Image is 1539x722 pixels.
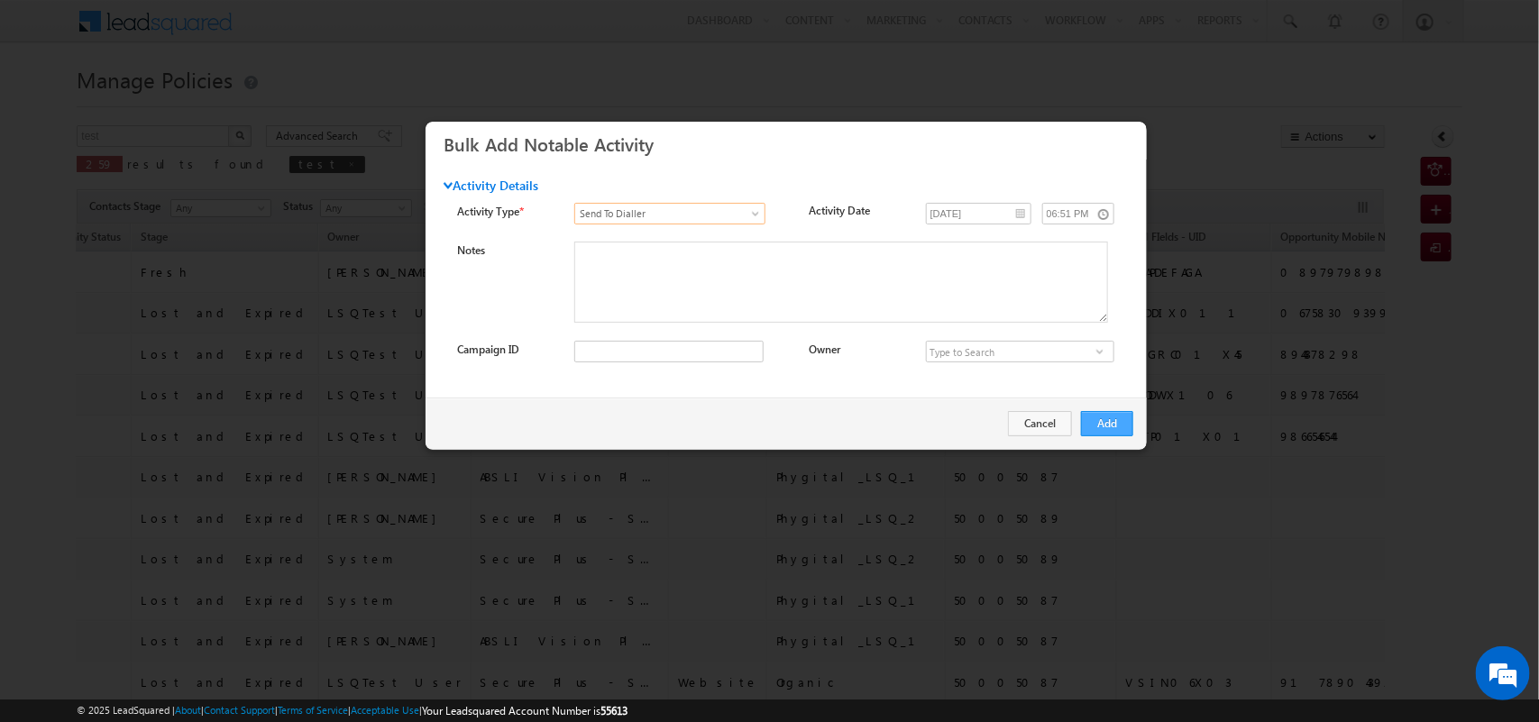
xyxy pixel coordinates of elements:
[1008,411,1072,436] button: Cancel
[77,702,628,719] span: © 2025 LeadSquared | | | | |
[1081,411,1133,436] button: Add
[1088,343,1111,361] a: Show All Items
[444,178,538,194] span: Activity Details
[94,95,303,118] div: Chat with us now
[574,203,765,224] a: Send To Dialler
[809,203,908,219] label: Activity Date
[575,206,746,222] span: Send To Dialler
[245,555,327,580] em: Start Chat
[278,704,348,716] a: Terms of Service
[23,167,329,540] textarea: Type your message and hit 'Enter'
[457,243,485,257] label: Notes
[457,203,556,220] label: Activity Type
[444,128,1141,160] h3: Bulk Add Notable Activity
[600,704,628,717] span: 55613
[809,343,840,356] label: Owner
[422,704,628,717] span: Your Leadsquared Account Number is
[351,704,419,716] a: Acceptable Use
[926,341,1114,362] input: Type to Search
[31,95,76,118] img: d_60004797649_company_0_60004797649
[204,704,275,716] a: Contact Support
[296,9,339,52] div: Minimize live chat window
[175,704,201,716] a: About
[457,343,519,356] label: Campaign ID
